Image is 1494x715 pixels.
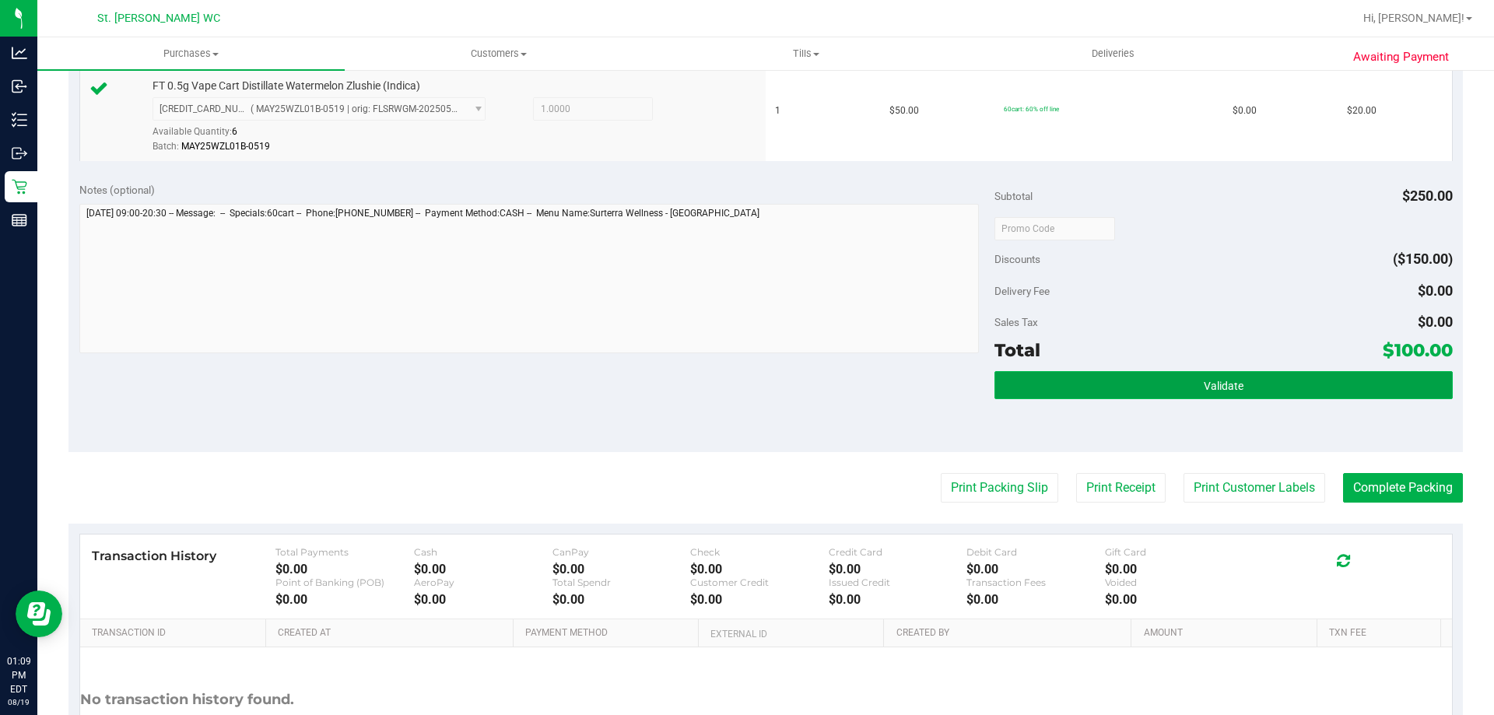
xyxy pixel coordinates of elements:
[994,285,1050,297] span: Delivery Fee
[12,212,27,228] inline-svg: Reports
[153,121,503,151] div: Available Quantity:
[966,546,1105,558] div: Debit Card
[1363,12,1464,24] span: Hi, [PERSON_NAME]!
[889,103,919,118] span: $50.00
[7,696,30,708] p: 08/19
[153,79,420,93] span: FT 0.5g Vape Cart Distillate Watermelon Zlushie (Indica)
[1347,103,1377,118] span: $20.00
[552,592,691,607] div: $0.00
[994,339,1040,361] span: Total
[12,112,27,128] inline-svg: Inventory
[414,562,552,577] div: $0.00
[1204,380,1243,392] span: Validate
[1144,627,1311,640] a: Amount
[829,577,967,588] div: Issued Credit
[552,577,691,588] div: Total Spendr
[896,627,1125,640] a: Created By
[829,562,967,577] div: $0.00
[12,179,27,195] inline-svg: Retail
[275,546,414,558] div: Total Payments
[966,592,1105,607] div: $0.00
[690,577,829,588] div: Customer Credit
[1004,105,1059,113] span: 60cart: 60% off line
[690,546,829,558] div: Check
[1393,251,1453,267] span: ($150.00)
[278,627,507,640] a: Created At
[1343,473,1463,503] button: Complete Packing
[16,591,62,637] iframe: Resource center
[652,37,959,70] a: Tills
[1105,546,1243,558] div: Gift Card
[37,37,345,70] a: Purchases
[1105,562,1243,577] div: $0.00
[966,577,1105,588] div: Transaction Fees
[12,145,27,161] inline-svg: Outbound
[994,245,1040,273] span: Discounts
[552,546,691,558] div: CanPay
[1353,48,1449,66] span: Awaiting Payment
[153,141,179,152] span: Batch:
[941,473,1058,503] button: Print Packing Slip
[994,217,1115,240] input: Promo Code
[994,371,1452,399] button: Validate
[653,47,959,61] span: Tills
[1105,592,1243,607] div: $0.00
[12,79,27,94] inline-svg: Inbound
[275,577,414,588] div: Point of Banking (POB)
[97,12,220,25] span: St. [PERSON_NAME] WC
[1402,188,1453,204] span: $250.00
[525,627,693,640] a: Payment Method
[275,592,414,607] div: $0.00
[829,592,967,607] div: $0.00
[181,141,270,152] span: MAY25WZL01B-0519
[552,562,691,577] div: $0.00
[1076,473,1166,503] button: Print Receipt
[959,37,1267,70] a: Deliveries
[829,546,967,558] div: Credit Card
[690,592,829,607] div: $0.00
[232,126,237,137] span: 6
[994,316,1038,328] span: Sales Tax
[1418,314,1453,330] span: $0.00
[79,184,155,196] span: Notes (optional)
[92,627,260,640] a: Transaction ID
[994,190,1033,202] span: Subtotal
[37,47,345,61] span: Purchases
[1329,627,1434,640] a: Txn Fee
[414,592,552,607] div: $0.00
[1184,473,1325,503] button: Print Customer Labels
[1418,282,1453,299] span: $0.00
[7,654,30,696] p: 01:09 PM EDT
[414,577,552,588] div: AeroPay
[690,562,829,577] div: $0.00
[966,562,1105,577] div: $0.00
[1071,47,1156,61] span: Deliveries
[345,37,652,70] a: Customers
[345,47,651,61] span: Customers
[1233,103,1257,118] span: $0.00
[1383,339,1453,361] span: $100.00
[698,619,883,647] th: External ID
[275,562,414,577] div: $0.00
[414,546,552,558] div: Cash
[12,45,27,61] inline-svg: Analytics
[1105,577,1243,588] div: Voided
[775,103,780,118] span: 1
